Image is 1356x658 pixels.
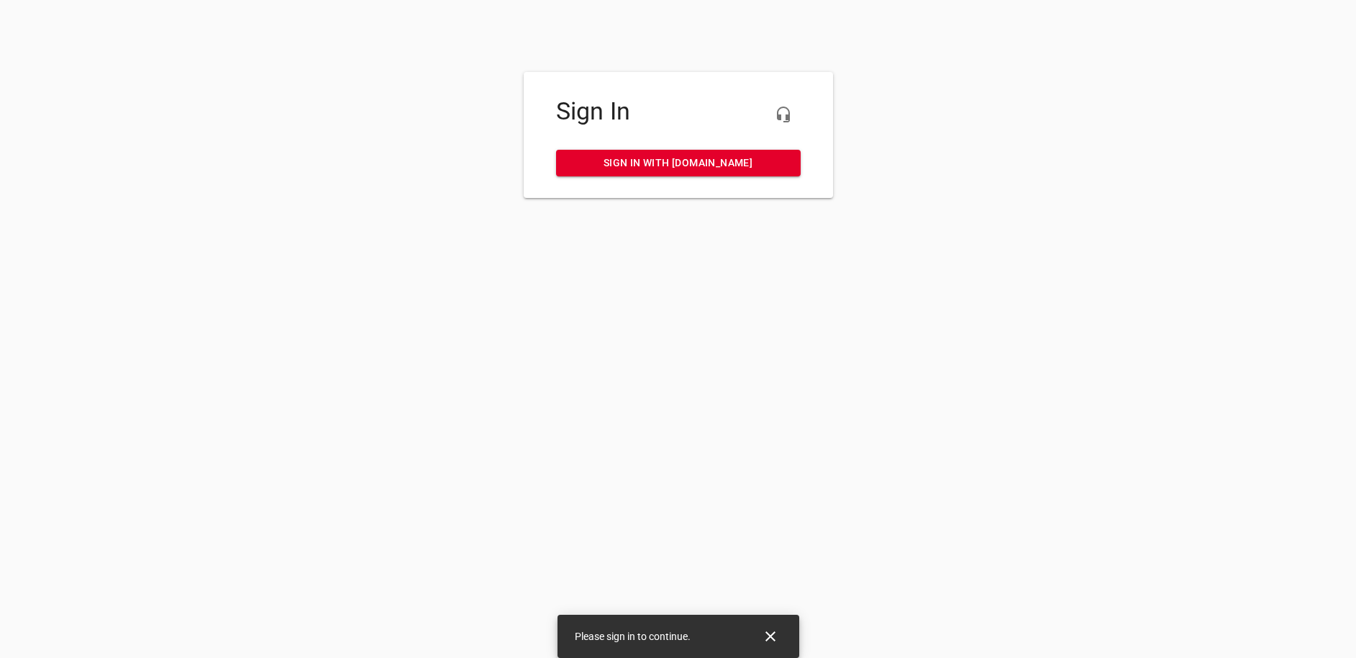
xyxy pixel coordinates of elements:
[556,97,801,126] h4: Sign In
[568,154,789,172] span: Sign in with [DOMAIN_NAME]
[753,619,788,654] button: Close
[556,150,801,176] a: Sign in with [DOMAIN_NAME]
[575,631,691,642] span: Please sign in to continue.
[766,97,801,132] button: Live Chat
